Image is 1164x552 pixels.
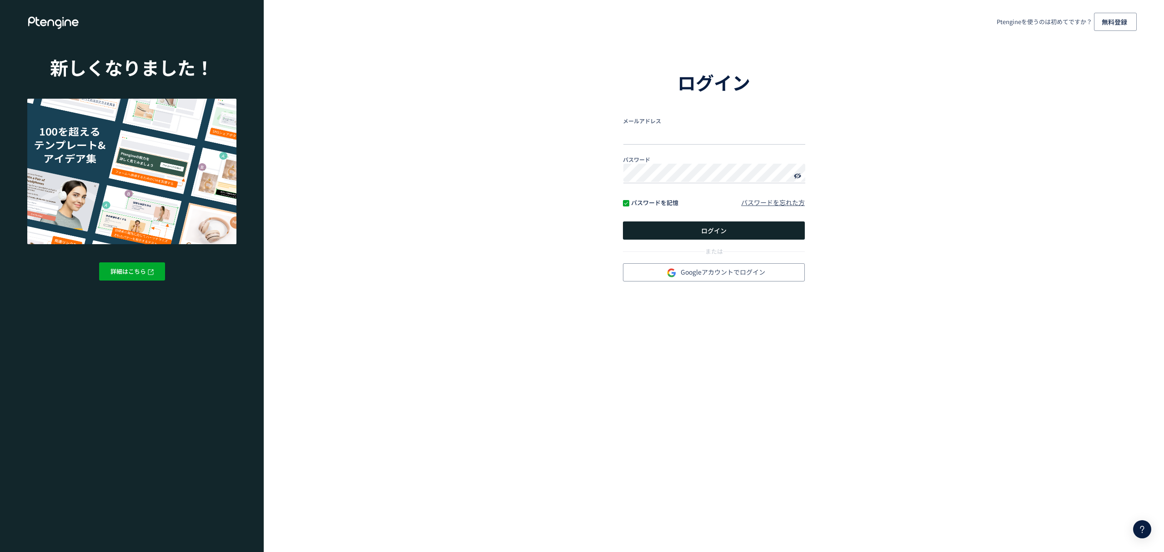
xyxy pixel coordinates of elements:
[701,221,727,240] span: ログイン
[623,221,805,240] button: ログイン
[623,117,805,125] div: メールアドレス
[629,198,678,207] span: パスワードを記憶
[27,55,236,80] h1: 新しくなりました！
[1102,13,1127,31] span: 無料登録
[997,18,1092,26] span: Ptengineを使うのは初めてですか？
[623,247,805,256] div: または
[623,263,805,281] button: Googleアカウントでログイン
[741,198,805,207] a: パスワードを忘れた方
[1094,13,1137,31] a: 無料登録
[623,156,805,163] div: パスワード
[110,267,154,276] span: 詳細はこちら
[623,73,805,91] h1: ログイン
[99,262,165,281] button: 詳細はこちら
[662,263,765,282] span: Googleアカウントでログイン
